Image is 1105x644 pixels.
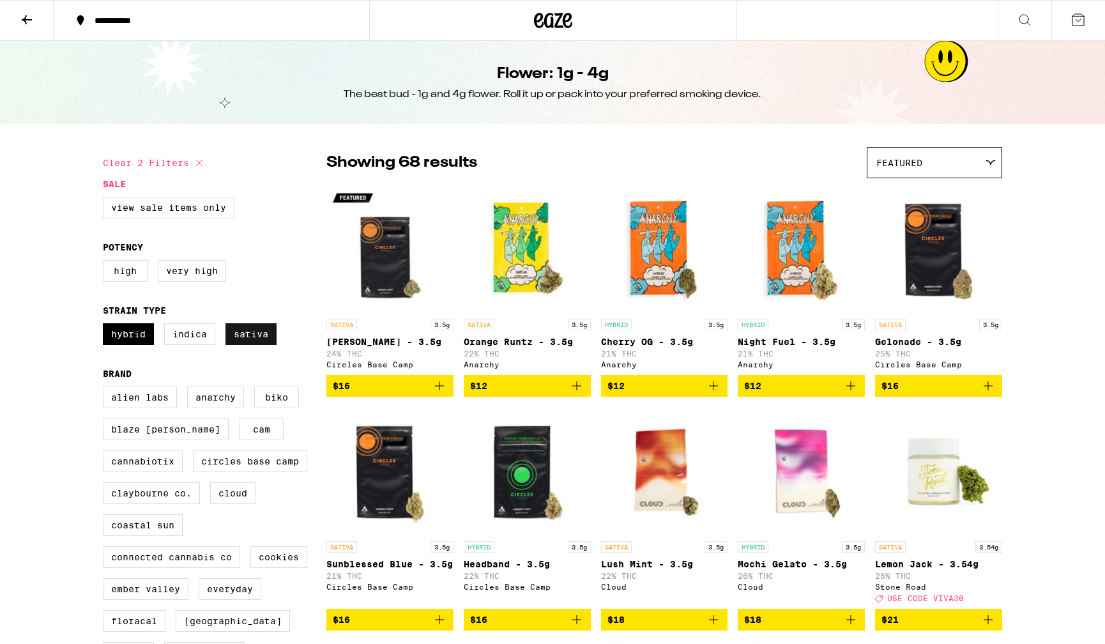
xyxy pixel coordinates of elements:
a: Open page for Headband - 3.5g from Circles Base Camp [464,407,591,609]
p: Lemon Jack - 3.54g [875,559,1002,569]
a: Open page for Sunblessed Blue - 3.5g from Circles Base Camp [326,407,453,609]
label: Sativa [225,323,277,345]
div: Circles Base Camp [875,360,1002,369]
img: Stone Road - Lemon Jack - 3.54g [875,407,1002,535]
button: Add to bag [464,609,591,631]
div: Circles Base Camp [326,583,453,591]
a: Open page for Lemon Jack - 3.54g from Stone Road [875,407,1002,609]
div: The best bud - 1g and 4g flower. Roll it up or pack into your preferred smoking device. [344,88,761,102]
label: Cannabiotix [103,450,183,472]
p: 3.5g [431,541,453,553]
span: $16 [470,615,487,625]
p: HYBRID [738,541,768,553]
img: Cloud - Lush Mint - 3.5g [601,407,728,535]
span: $12 [470,381,487,391]
p: 21% THC [326,572,453,580]
p: SATIVA [875,319,906,330]
p: 3.5g [568,319,591,330]
p: Orange Runtz - 3.5g [464,337,591,347]
p: 3.54g [975,541,1002,553]
p: 3.5g [842,541,865,553]
span: $18 [607,615,625,625]
p: 22% THC [601,572,728,580]
p: Night Fuel - 3.5g [738,337,865,347]
img: Circles Base Camp - Headband - 3.5g [464,407,591,535]
div: Circles Base Camp [464,583,591,591]
img: Circles Base Camp - Sunblessed Blue - 3.5g [326,407,453,535]
p: Gelonade - 3.5g [875,337,1002,347]
label: Claybourne Co. [103,482,200,504]
span: $16 [333,381,350,391]
div: Stone Road [875,583,1002,591]
label: Everyday [199,578,261,600]
button: Add to bag [738,609,865,631]
label: CAM [239,418,284,440]
label: Cookies [250,546,307,568]
p: SATIVA [464,319,494,330]
legend: Potency [103,242,143,252]
p: 3.5g [842,319,865,330]
a: Open page for Cherry OG - 3.5g from Anarchy [601,185,728,375]
div: Cloud [738,583,865,591]
p: Lush Mint - 3.5g [601,559,728,569]
p: SATIVA [326,541,357,553]
label: Hybrid [103,323,154,345]
button: Add to bag [326,609,453,631]
span: $12 [744,381,761,391]
img: Cloud - Mochi Gelato - 3.5g [738,407,865,535]
p: HYBRID [601,319,632,330]
label: Blaze [PERSON_NAME] [103,418,229,440]
legend: Strain Type [103,305,166,316]
p: [PERSON_NAME] - 3.5g [326,337,453,347]
p: 22% THC [464,572,591,580]
p: SATIVA [875,541,906,553]
legend: Sale [103,179,126,189]
img: Anarchy - Cherry OG - 3.5g [601,185,728,312]
p: 3.5g [979,319,1002,330]
p: 21% THC [601,349,728,358]
label: Circles Base Camp [193,450,307,472]
span: $16 [881,381,899,391]
p: 3.5g [568,541,591,553]
p: 24% THC [326,349,453,358]
button: Add to bag [464,375,591,397]
label: Biko [254,387,299,408]
p: Sunblessed Blue - 3.5g [326,559,453,569]
img: Anarchy - Night Fuel - 3.5g [738,185,865,312]
button: Add to bag [875,609,1002,631]
h1: Flower: 1g - 4g [497,63,609,85]
img: Circles Base Camp - Gush Rush - 3.5g [326,185,453,312]
p: Headband - 3.5g [464,559,591,569]
label: High [103,260,148,282]
div: Anarchy [738,360,865,369]
p: 21% THC [738,349,865,358]
p: HYBRID [738,319,768,330]
button: Add to bag [738,375,865,397]
span: $18 [744,615,761,625]
div: Anarchy [601,360,728,369]
label: Alien Labs [103,387,177,408]
p: 3.5g [705,541,728,553]
span: Featured [876,158,922,168]
p: Showing 68 results [326,152,477,174]
p: Mochi Gelato - 3.5g [738,559,865,569]
p: SATIVA [601,541,632,553]
label: Cloud [210,482,255,504]
legend: Brand [103,369,132,379]
label: Indica [164,323,215,345]
div: Circles Base Camp [326,360,453,369]
a: Open page for Orange Runtz - 3.5g from Anarchy [464,185,591,375]
button: Clear 2 filters [103,147,207,179]
a: Open page for Gelonade - 3.5g from Circles Base Camp [875,185,1002,375]
a: Open page for Night Fuel - 3.5g from Anarchy [738,185,865,375]
img: Anarchy - Orange Runtz - 3.5g [464,185,591,312]
span: $12 [607,381,625,391]
img: Circles Base Camp - Gelonade - 3.5g [875,185,1002,312]
button: Add to bag [875,375,1002,397]
label: View Sale Items Only [103,197,234,218]
span: USE CODE VIVA30 [887,594,964,602]
label: Anarchy [187,387,244,408]
span: Hi. Need any help? [8,9,92,19]
button: Add to bag [326,375,453,397]
p: 26% THC [738,572,865,580]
